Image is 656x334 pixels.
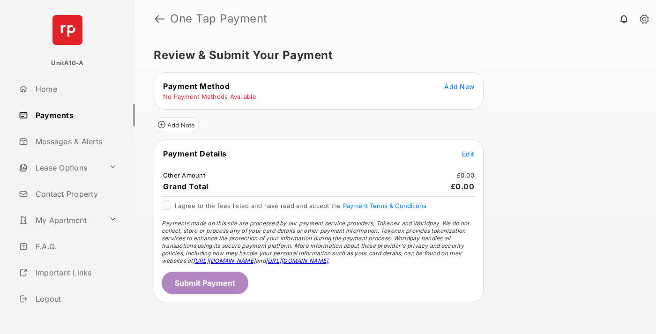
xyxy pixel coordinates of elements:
[462,149,474,158] button: Edit
[170,13,268,24] strong: One Tap Payment
[193,257,255,264] a: [URL][DOMAIN_NAME]
[163,171,206,179] td: Other Amount
[175,202,426,209] span: I agree to the fees listed and have read and accept the
[51,59,83,68] p: UnitA10-A
[266,257,328,264] a: [URL][DOMAIN_NAME]
[444,82,474,90] span: Add New
[154,117,199,132] button: Add Note
[163,82,230,91] span: Payment Method
[444,82,474,91] button: Add New
[162,220,469,264] span: Payments made on this site are processed by our payment service providers, Tokenex and Worldpay. ...
[52,15,82,45] img: svg+xml;base64,PHN2ZyB4bWxucz0iaHR0cDovL3d3dy53My5vcmcvMjAwMC9zdmciIHdpZHRoPSI2NCIgaGVpZ2h0PSI2NC...
[15,288,135,310] a: Logout
[15,78,135,100] a: Home
[15,104,135,126] a: Payments
[456,171,475,179] td: £0.00
[451,182,475,191] span: £0.00
[154,50,630,61] h5: Review & Submit Your Payment
[15,130,135,153] a: Messages & Alerts
[462,150,474,158] span: Edit
[15,183,135,205] a: Contact Property
[15,261,120,284] a: Important Links
[163,92,257,101] td: No Payment Methods Available
[163,182,209,191] span: Grand Total
[15,209,105,231] a: My Apartment
[15,156,105,179] a: Lease Options
[163,149,227,158] span: Payment Details
[162,272,248,294] button: Submit Payment
[15,235,135,258] a: F.A.Q.
[343,202,426,209] button: I agree to the fees listed and have read and accept the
